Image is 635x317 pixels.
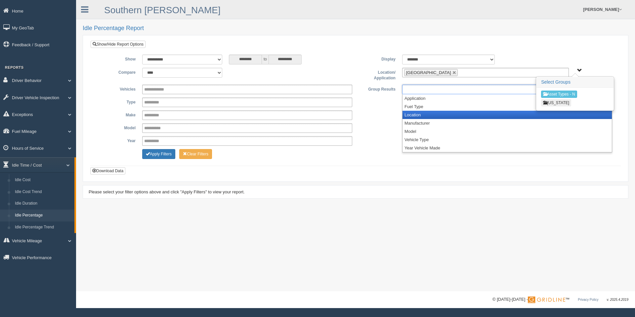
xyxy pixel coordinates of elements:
[96,68,139,76] label: Compare
[541,99,571,106] button: [US_STATE]
[91,41,146,48] a: Show/Hide Report Options
[104,5,221,15] a: Southern [PERSON_NAME]
[12,221,74,233] a: Idle Percentage Trend
[402,144,612,152] li: Year Vehicle Made
[607,298,628,301] span: v. 2025.4.2019
[96,55,139,62] label: Show
[402,127,612,136] li: Model
[492,296,628,303] div: © [DATE]-[DATE] - ™
[179,149,212,159] button: Change Filter Options
[96,123,139,131] label: Model
[356,55,399,62] label: Display
[262,55,269,64] span: to
[12,186,74,198] a: Idle Cost Trend
[96,110,139,118] label: Make
[536,77,614,88] h3: Select Groups
[402,136,612,144] li: Vehicle Type
[578,298,598,301] a: Privacy Policy
[96,98,139,105] label: Type
[356,85,399,93] label: Group Results
[89,189,245,194] span: Please select your filter options above and click "Apply Filters" to view your report.
[541,91,577,98] button: Asset Types - N
[402,94,612,102] li: Application
[528,297,565,303] img: Gridline
[142,149,175,159] button: Change Filter Options
[402,102,612,111] li: Fuel Type
[96,85,139,93] label: Vehicles
[90,167,125,175] button: Download Data
[356,68,399,81] label: Location/ Application
[406,70,451,75] span: [GEOGRAPHIC_DATA]
[83,25,628,32] h2: Idle Percentage Report
[12,174,74,186] a: Idle Cost
[96,136,139,144] label: Year
[12,198,74,210] a: Idle Duration
[402,119,612,127] li: Manufacturer
[402,111,612,119] li: Location
[12,210,74,221] a: Idle Percentage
